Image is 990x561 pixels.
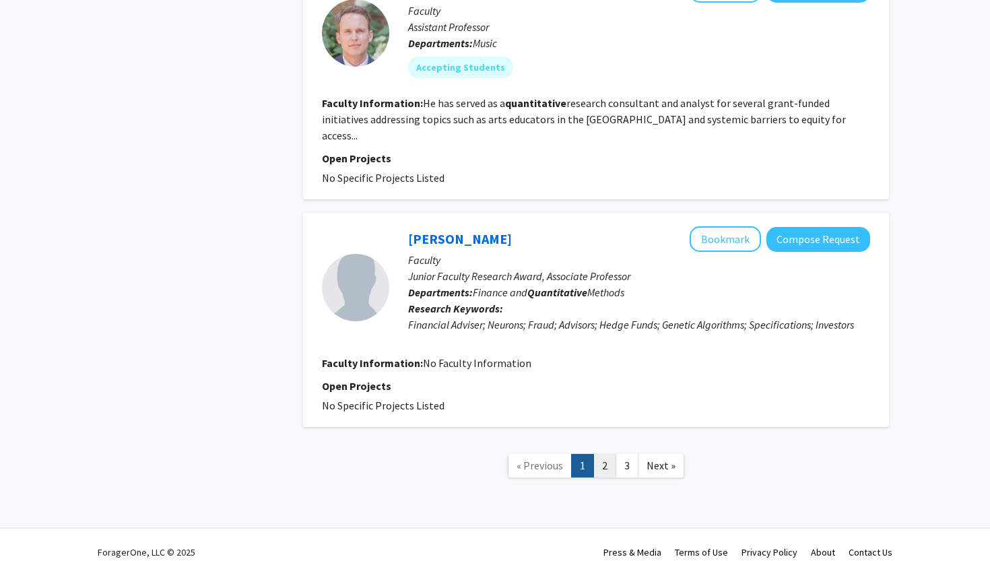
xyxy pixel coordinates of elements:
p: Faculty [408,3,870,19]
span: No Specific Projects Listed [322,171,444,185]
a: Previous Page [508,454,572,477]
span: Finance and Methods [473,286,624,299]
span: No Faculty Information [423,356,531,370]
b: quantitative [505,96,566,110]
a: Contact Us [849,546,892,558]
b: Faculty Information: [322,356,423,370]
b: Departments: [408,36,473,50]
span: Next » [647,459,675,472]
fg-read-more: He has served as a research consultant and analyst for several grant-funded initiatives addressin... [322,96,846,142]
a: About [811,546,835,558]
p: Open Projects [322,150,870,166]
b: Quantitative [527,286,587,299]
button: Add William Gerken to Bookmarks [690,226,761,252]
button: Compose Request to William Gerken [766,227,870,252]
b: Departments: [408,286,473,299]
a: Next [638,454,684,477]
span: No Specific Projects Listed [322,399,444,412]
a: Press & Media [603,546,661,558]
a: [PERSON_NAME] [408,230,512,247]
p: Junior Faculty Research Award, Associate Professor [408,268,870,284]
p: Open Projects [322,378,870,394]
iframe: Chat [10,500,57,551]
a: 3 [616,454,638,477]
p: Faculty [408,252,870,268]
a: Privacy Policy [741,546,797,558]
b: Faculty Information: [322,96,423,110]
div: Financial Adviser; Neurons; Fraud; Advisors; Hedge Funds; Genetic Algorithms; Specifications; Inv... [408,317,870,333]
span: Music [473,36,497,50]
span: « Previous [517,459,563,472]
a: Terms of Use [675,546,728,558]
p: Assistant Professor [408,19,870,35]
b: Research Keywords: [408,302,503,315]
nav: Page navigation [303,440,889,495]
mat-chip: Accepting Students [408,57,513,78]
a: 2 [593,454,616,477]
a: 1 [571,454,594,477]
